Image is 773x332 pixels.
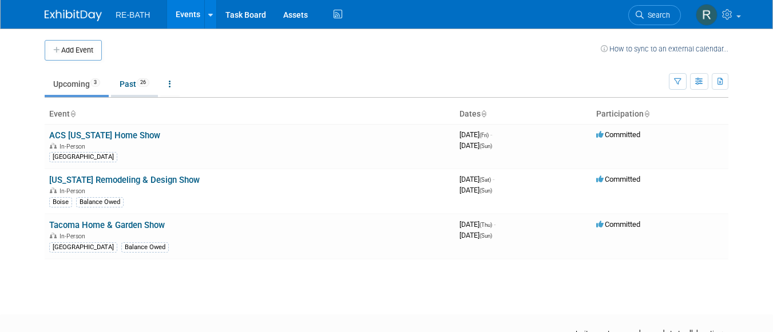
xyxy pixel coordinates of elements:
div: Balance Owed [76,197,124,207]
a: Search [628,5,681,25]
img: Re-Bath Northwest [696,4,717,26]
a: Tacoma Home & Garden Show [49,220,165,230]
span: [DATE] [459,175,494,183]
button: Add Event [45,40,102,61]
span: (Sat) [479,177,491,183]
span: [DATE] [459,231,492,239]
span: 3 [90,78,100,87]
span: In-Person [60,233,89,240]
span: Search [644,11,670,19]
span: [DATE] [459,186,492,194]
span: 26 [137,78,149,87]
a: ACS [US_STATE] Home Show [49,130,160,141]
span: RE-BATH [116,10,150,19]
span: Committed [596,130,640,139]
a: How to sync to an external calendar... [601,45,728,53]
a: Sort by Event Name [70,109,76,118]
img: In-Person Event [50,187,57,193]
span: In-Person [60,187,89,195]
span: - [494,220,495,229]
span: - [490,130,492,139]
span: [DATE] [459,141,492,150]
span: In-Person [60,143,89,150]
img: In-Person Event [50,143,57,149]
span: - [493,175,494,183]
th: Event [45,105,455,124]
span: (Thu) [479,222,492,228]
span: Committed [596,220,640,229]
img: ExhibitDay [45,10,102,21]
a: Sort by Start Date [481,109,486,118]
span: Committed [596,175,640,183]
span: (Sun) [479,233,492,239]
span: [DATE] [459,130,492,139]
a: [US_STATE] Remodeling & Design Show [49,175,200,185]
a: Sort by Participation Type [644,109,649,118]
div: [GEOGRAPHIC_DATA] [49,152,117,162]
div: [GEOGRAPHIC_DATA] [49,242,117,253]
div: Boise [49,197,72,207]
span: (Sun) [479,187,492,194]
img: In-Person Event [50,233,57,238]
a: Past26 [111,73,158,95]
span: [DATE] [459,220,495,229]
span: (Fri) [479,132,489,138]
th: Participation [592,105,728,124]
div: Balance Owed [121,242,169,253]
th: Dates [455,105,592,124]
span: (Sun) [479,143,492,149]
a: Upcoming3 [45,73,109,95]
